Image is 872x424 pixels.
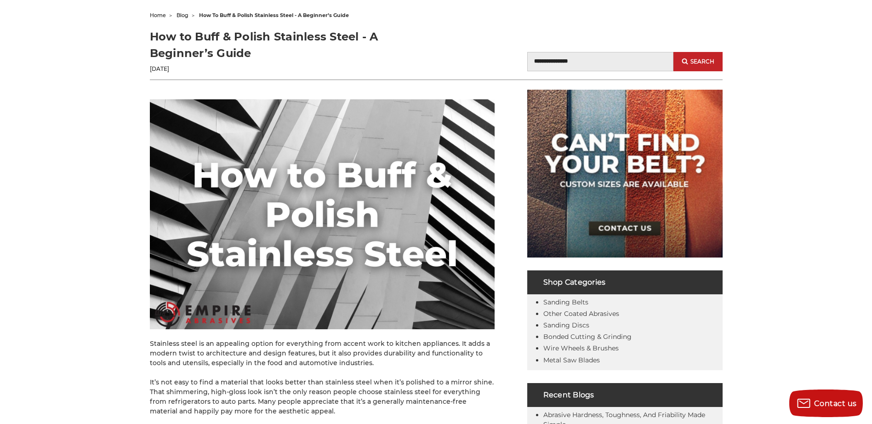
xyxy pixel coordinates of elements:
a: Wire Wheels & Brushes [543,344,619,352]
button: Contact us [789,390,863,417]
a: Sanding Discs [543,321,589,329]
a: Other Coated Abrasives [543,309,619,318]
img: How to Buff & Polish Stainless Steel - A Beginner’s Guide [150,99,495,329]
a: Bonded Cutting & Grinding [543,332,632,341]
img: promo banner for custom belts. [527,90,723,258]
p: It’s not easy to find a material that looks better than stainless steel when it’s polished to a m... [150,378,495,416]
h4: Recent Blogs [527,383,723,407]
h4: Shop Categories [527,270,723,294]
span: Search [690,58,714,65]
button: Search [673,52,722,71]
a: Metal Saw Blades [543,356,600,364]
span: Contact us [814,399,857,408]
p: Stainless steel is an appealing option for everything from accent work to kitchen appliances. It ... [150,339,495,368]
a: blog [177,12,188,18]
a: home [150,12,166,18]
p: [DATE] [150,65,436,73]
h1: How to Buff & Polish Stainless Steel - A Beginner’s Guide [150,29,436,62]
a: Sanding Belts [543,298,588,306]
span: how to buff & polish stainless steel - a beginner’s guide [199,12,349,18]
